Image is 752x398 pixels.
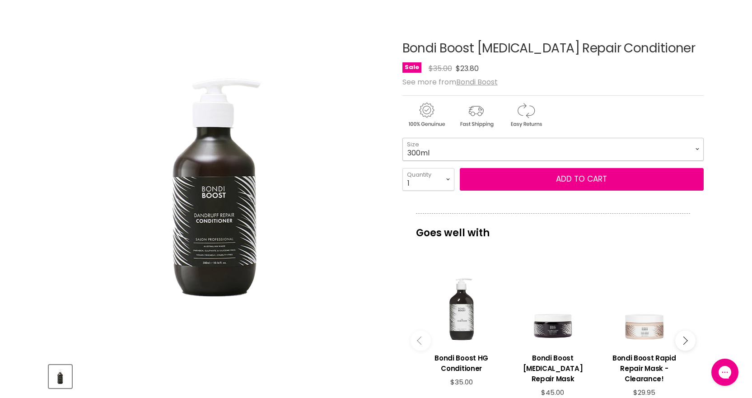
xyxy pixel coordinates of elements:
[402,42,704,56] h1: Bondi Boost [MEDICAL_DATA] Repair Conditioner
[502,101,550,129] img: returns.gif
[420,263,503,346] a: View product:Bondi Boost HG Conditioner
[450,377,473,387] span: $35.00
[603,353,685,384] h3: Bondi Boost Rapid Repair Mask - Clearance!
[429,63,452,74] span: $35.00
[452,101,500,129] img: shipping.gif
[49,365,72,388] button: Bondi Boost Dandruff Repair Conditioner
[402,62,421,73] span: Sale
[49,19,386,356] div: Bondi Boost Dandruff Repair Conditioner image. Click or Scroll to Zoom.
[420,353,503,374] h3: Bondi Boost HG Conditioner
[512,263,594,346] a: View product:Bondi Boost Dandruff Repair Mask
[47,362,388,388] div: Product thumbnails
[402,77,498,87] span: See more from
[603,346,685,389] a: View product:Bondi Boost Rapid Repair Mask - Clearance!
[512,346,594,389] a: View product:Bondi Boost Dandruff Repair Mask
[416,213,690,243] p: Goes well with
[402,168,454,191] select: Quantity
[541,388,564,397] span: $45.00
[633,388,655,397] span: $29.95
[50,366,71,387] img: Bondi Boost Dandruff Repair Conditioner
[603,263,685,346] a: View product:Bondi Boost Rapid Repair Mask - Clearance!
[402,101,450,129] img: genuine.gif
[456,77,498,87] a: Bondi Boost
[456,63,479,74] span: $23.80
[512,353,594,384] h3: Bondi Boost [MEDICAL_DATA] Repair Mask
[707,356,743,389] iframe: Gorgias live chat messenger
[556,173,607,184] span: Add to cart
[420,346,503,378] a: View product:Bondi Boost HG Conditioner
[460,168,704,191] button: Add to cart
